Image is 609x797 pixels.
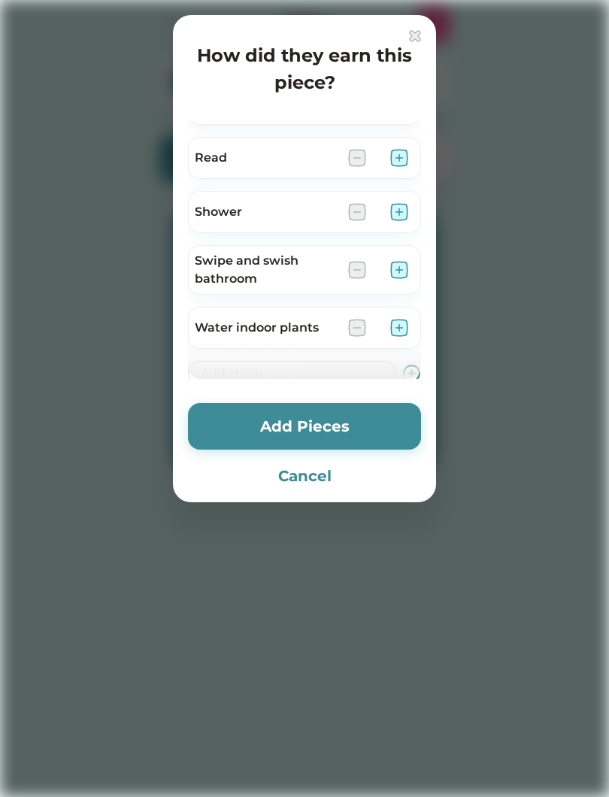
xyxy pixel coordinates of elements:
[348,203,366,221] img: interface-remove-square--subtract-grey-buttons-remove-add-button-square-delete.svg
[390,319,408,337] img: interface-add-square--square-remove-cross-buttons-add-plus-button.svg
[188,361,396,385] input: Add chore
[348,261,366,279] img: interface-remove-square--subtract-grey-buttons-remove-add-button-square-delete.svg
[348,149,366,167] img: interface-remove-square--subtract-grey-buttons-remove-add-button-square-delete.svg
[390,203,408,221] img: interface-add-square--square-remove-cross-buttons-add-plus-button.svg
[409,30,421,42] img: interface-delete-2--remove-bold-add-button-buttons-delete.svg
[348,319,366,337] img: interface-remove-square--subtract-grey-buttons-remove-add-button-square-delete.svg
[195,252,336,288] div: Swipe and swish bathroom
[188,465,421,487] button: Cancel
[195,149,336,167] div: Read
[188,42,421,96] h4: How did they earn this piece?
[195,319,336,337] div: Water indoor plants
[195,203,336,221] div: Shower
[188,403,421,450] button: Add Pieces
[390,149,408,167] img: interface-add-square--square-remove-cross-buttons-add-plus-button.svg
[390,261,408,279] img: interface-add-square--square-remove-cross-buttons-add-plus-button.svg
